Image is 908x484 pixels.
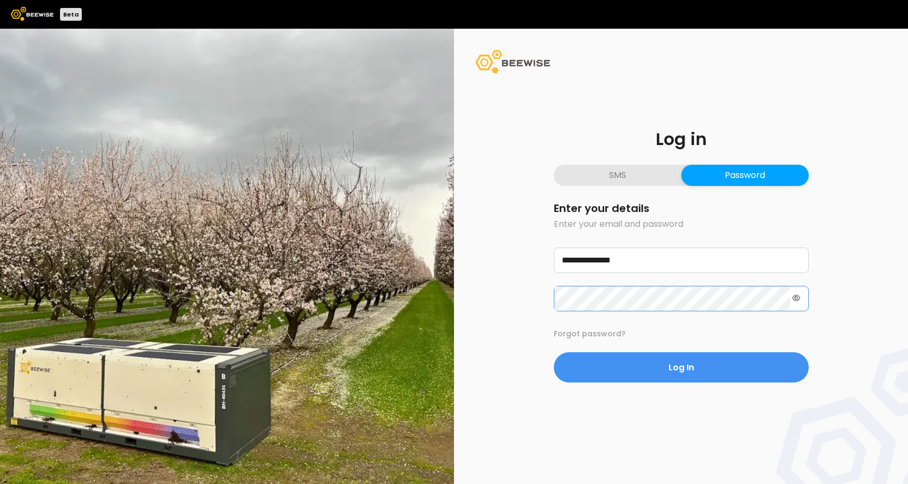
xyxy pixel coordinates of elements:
[554,328,626,339] button: Forgot password?
[554,165,681,186] button: SMS
[554,131,809,148] h1: Log in
[554,203,809,214] h2: Enter your details
[681,165,809,186] button: Password
[554,218,809,231] p: Enter your email and password
[11,7,54,21] img: Beewise logo
[669,361,694,374] span: Log In
[60,8,82,21] div: Beta
[554,352,809,383] button: Log In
